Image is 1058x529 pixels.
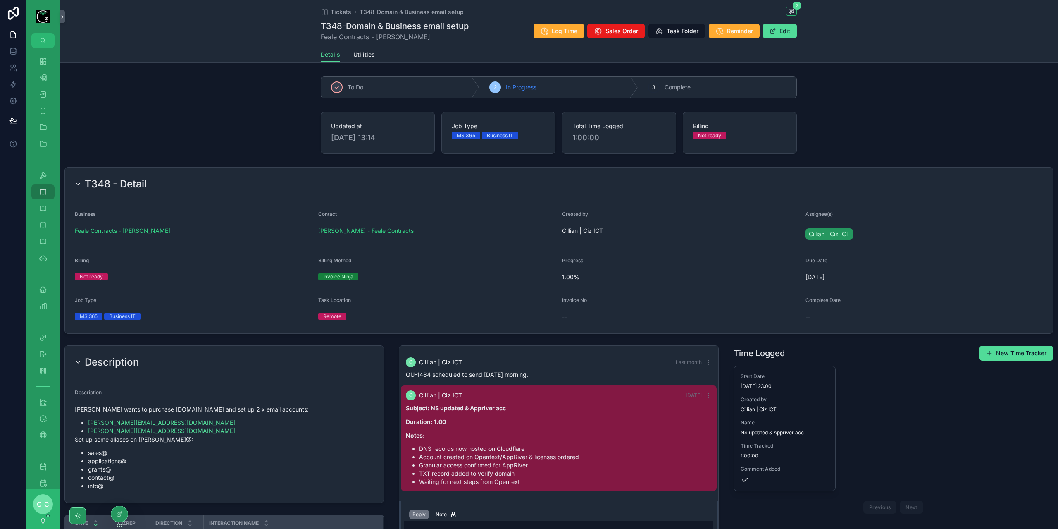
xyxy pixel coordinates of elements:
[698,132,721,139] div: Not ready
[419,478,711,486] li: Waiting for next steps from Opentext
[432,510,460,519] button: Note
[676,359,702,365] span: Last month
[652,84,655,91] span: 3
[562,273,799,281] span: 1.00%
[409,510,429,519] button: Reply
[75,257,89,263] span: Billing
[506,83,536,91] span: In Progress
[805,273,1043,281] span: [DATE]
[734,347,785,359] h1: Time Logged
[155,520,182,527] span: Direction
[75,435,374,444] p: Set up some aliases on [PERSON_NAME]@:
[741,466,829,472] span: Comment Added
[572,132,666,144] span: 1:00:00
[321,8,351,16] a: Tickets
[419,391,462,400] span: Cillian | Ciz ICT
[88,427,235,434] a: [PERSON_NAME][EMAIL_ADDRESS][DOMAIN_NAME]
[494,84,497,91] span: 2
[419,358,462,366] span: Cillian | Ciz ICT
[786,7,797,17] button: 2
[605,27,638,35] span: Sales Order
[88,474,374,482] li: contact@
[419,469,711,478] li: TXT record added to verify domain
[75,227,170,235] a: Feale Contracts - [PERSON_NAME]
[406,405,506,412] strong: Subject: NS updated & Appriver acc
[360,8,464,16] a: T348-Domain & Business email setup
[741,452,829,459] span: 1:00:00
[452,122,545,130] span: Job Type
[741,429,829,436] span: NS updated & Appriver acc
[321,47,340,63] a: Details
[406,432,425,439] strong: Notes:
[562,211,588,217] span: Created by
[487,132,513,139] div: Business IT
[534,24,584,38] button: Log Time
[805,211,833,217] span: Assignee(s)
[80,313,98,320] div: MS 365
[321,20,469,32] h1: T348-Domain & Business email setup
[805,313,810,321] span: --
[37,499,49,509] span: C|C
[419,461,711,469] li: Granular access confirmed for AppRIver
[665,83,691,91] span: Complete
[406,418,446,425] strong: Duration: 1.00
[348,83,363,91] span: To Do
[979,346,1053,361] button: New Time Tracker
[318,257,351,263] span: Billing Method
[75,211,95,217] span: Business
[321,32,469,42] span: Feale Contracts - [PERSON_NAME]
[331,132,424,144] span: [DATE] 13:14
[763,24,797,38] button: Edit
[648,24,705,38] button: Task Folder
[727,27,753,35] span: Reminder
[793,2,801,10] span: 2
[323,313,341,320] div: Remote
[693,122,786,130] span: Billing
[667,27,698,35] span: Task Folder
[436,511,457,518] div: Note
[587,24,645,38] button: Sales Order
[741,373,829,380] span: Start Date
[318,227,414,235] a: [PERSON_NAME] - Feale Contracts
[809,230,850,238] span: Cillian | Ciz ICT
[686,392,702,398] span: [DATE]
[741,383,829,390] span: [DATE] 23:00
[409,359,413,366] span: C
[75,297,96,303] span: Job Type
[741,396,829,403] span: Created by
[75,389,102,395] span: Description
[318,211,337,217] span: Contact
[109,313,136,320] div: Business IT
[741,406,777,413] span: Cillian | Ciz ICT
[406,371,528,378] span: QU-1484 scheduled to send [DATE] morning.
[741,419,829,426] span: Name
[331,8,351,16] span: Tickets
[318,297,351,303] span: Task Location
[353,50,375,59] span: Utilities
[419,453,711,461] li: Account created on Opentext/AppRiver & licenses ordered
[88,482,374,490] li: info@
[331,122,424,130] span: Updated at
[88,419,235,426] a: [PERSON_NAME][EMAIL_ADDRESS][DOMAIN_NAME]
[353,47,375,64] a: Utilities
[562,227,603,235] span: Cillian | Ciz ICT
[734,366,836,491] a: Start Date[DATE] 23:00Created byCillian | Ciz ICTNameNS updated & Appriver accTime Tracked1:00:00...
[409,392,413,399] span: C
[85,177,147,191] h2: T348 - Detail
[85,356,139,369] h2: Description
[88,449,374,457] li: sales@
[562,313,567,321] span: --
[419,445,711,453] li: DNS records now hosted on Cloudflare
[562,257,583,263] span: Progress
[805,297,841,303] span: Complete Date
[323,273,353,280] div: Invoice Ninja
[88,465,374,474] li: grants@
[36,10,50,23] img: App logo
[88,457,374,465] li: applications@
[741,443,829,449] span: Time Tracked
[562,297,587,303] span: Invoice No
